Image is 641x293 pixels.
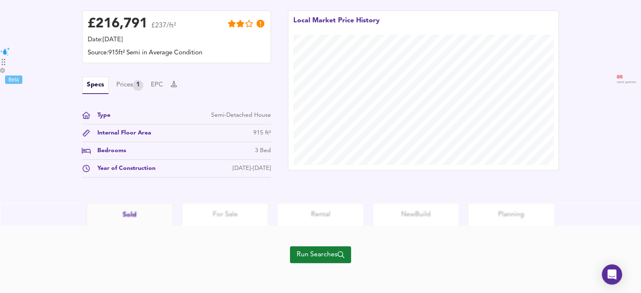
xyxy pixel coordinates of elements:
div: Bedrooms [91,146,126,155]
div: Source: 915ft² Semi in Average Condition [88,48,266,58]
span: £237/ft² [151,22,176,35]
span: used queries [617,80,636,84]
button: Prices1 [116,80,143,91]
div: Prices [116,80,143,91]
div: Year of Construction [91,164,156,173]
div: Open Intercom Messenger [602,264,622,285]
button: EPC [151,81,163,90]
span: Run Searches [297,249,344,261]
div: Date: [DATE] [88,35,266,45]
span: 0 / 0 [617,75,636,80]
div: 3 Bed [255,146,271,155]
div: 1 [133,80,143,91]
div: Beta [5,75,22,84]
div: Type [91,111,110,120]
div: Semi-Detached House [211,111,271,120]
div: 915 ft² [253,129,271,137]
div: [DATE]-[DATE] [233,164,271,173]
div: Internal Floor Area [91,129,151,137]
button: Specs [82,77,109,94]
div: Local Market Price History [293,16,380,35]
button: Run Searches [290,246,351,263]
div: £ 216,791 [88,18,148,30]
